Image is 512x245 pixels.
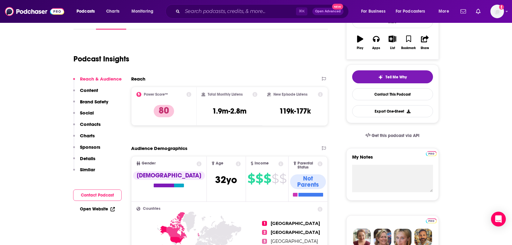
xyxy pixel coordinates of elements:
button: Brand Safety [73,99,108,110]
span: $ [256,174,263,184]
span: New [332,4,343,10]
div: [DEMOGRAPHIC_DATA] [133,171,205,180]
span: For Business [361,7,385,16]
button: Contact Podcast [73,189,122,201]
p: Charts [80,133,95,139]
p: Sponsors [80,144,100,150]
button: Sponsors [73,144,100,156]
img: User Profile [490,5,504,18]
h3: 1.9m-2.8m [212,106,247,116]
p: 80 [154,105,174,117]
button: Show profile menu [490,5,504,18]
h3: 119k-177k [279,106,311,116]
button: open menu [357,6,393,16]
button: open menu [72,6,103,16]
h1: Podcast Insights [73,54,129,64]
button: Export One-Sheet [352,105,433,117]
button: List [384,31,400,54]
span: 3 [262,239,267,244]
button: Apps [368,31,384,54]
p: Reach & Audience [80,76,122,82]
button: Social [73,110,94,121]
button: Play [352,31,368,54]
a: Open Website [80,206,115,212]
span: $ [272,174,279,184]
span: Gender [142,161,156,165]
div: Open Intercom Messenger [491,212,506,226]
div: Search podcasts, credits, & more... [171,4,355,19]
div: Bookmark [401,46,416,50]
a: Show notifications dropdown [458,6,468,17]
svg: Add a profile image [499,5,504,10]
button: Charts [73,133,95,144]
h2: Reach [131,76,145,82]
span: [GEOGRAPHIC_DATA] [271,221,320,226]
h2: Total Monthly Listens [208,92,243,97]
img: Podchaser Pro [426,151,437,156]
a: Pro website [426,150,437,156]
span: [GEOGRAPHIC_DATA] [271,230,320,235]
a: Get this podcast via API [360,128,425,143]
div: Share [421,46,429,50]
span: Income [255,161,269,165]
p: Contacts [80,121,101,127]
a: Show notifications dropdown [473,6,483,17]
p: Details [80,156,95,161]
img: tell me why sparkle [378,75,383,80]
button: Open AdvancedNew [312,8,343,15]
button: Bookmark [401,31,417,54]
span: 2 [262,230,267,235]
button: tell me why sparkleTell Me Why [352,70,433,83]
img: Podchaser Pro [426,218,437,223]
span: $ [264,174,271,184]
span: Age [216,161,223,165]
button: Reach & Audience [73,76,122,87]
a: Contact This Podcast [352,88,433,100]
h2: Power Score™ [144,92,168,97]
h2: New Episode Listens [273,92,307,97]
span: 1 [262,221,267,226]
span: Tell Me Why [385,75,407,80]
span: $ [248,174,255,184]
span: [GEOGRAPHIC_DATA] [271,239,318,244]
p: Similar [80,167,95,172]
p: Content [80,87,98,93]
p: Brand Safety [80,99,108,105]
span: Parental Status [298,161,317,169]
button: open menu [434,6,457,16]
span: ⌘ K [296,7,307,15]
button: Details [73,156,95,167]
label: My Notes [352,154,433,165]
a: Charts [102,6,123,16]
div: Not Parents [290,174,326,189]
button: open menu [392,6,434,16]
input: Search podcasts, credits, & more... [182,6,296,16]
button: open menu [127,6,161,16]
span: $ [279,174,286,184]
span: Podcasts [77,7,95,16]
h2: Audience Demographics [131,145,187,151]
a: Pro website [426,218,437,223]
div: List [390,46,395,50]
div: Play [357,46,363,50]
span: More [439,7,449,16]
span: Countries [143,207,160,211]
img: Podchaser - Follow, Share and Rate Podcasts [5,6,64,17]
span: Logged in as pstanton [490,5,504,18]
span: Charts [106,7,119,16]
div: Apps [372,46,380,50]
button: Contacts [73,121,101,133]
span: Open Advanced [315,10,341,13]
p: Social [80,110,94,116]
button: Share [417,31,433,54]
span: Get this podcast via API [372,133,419,138]
button: Similar [73,167,95,178]
span: For Podcasters [396,7,425,16]
span: 32 yo [215,174,237,186]
button: Content [73,87,98,99]
span: Monitoring [131,7,153,16]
